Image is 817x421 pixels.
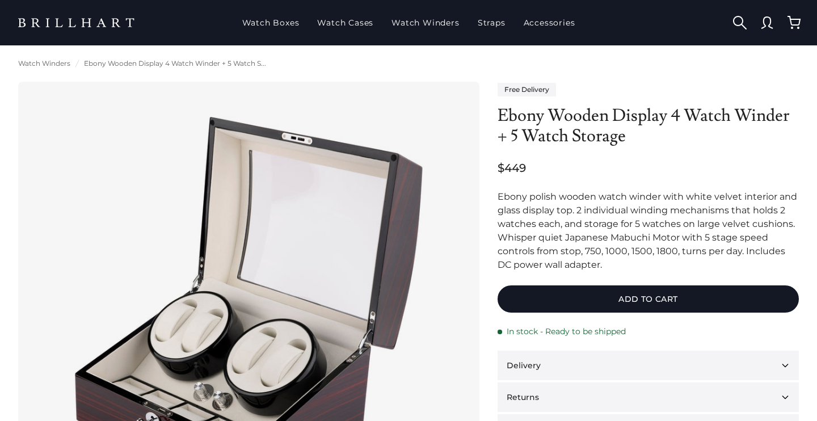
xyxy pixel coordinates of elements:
[473,8,510,37] a: Straps
[387,8,464,37] a: Watch Winders
[238,8,304,37] a: Watch Boxes
[84,59,266,68] a: Ebony Wooden Display 4 Watch Winder + 5 Watch S...
[313,8,378,37] a: Watch Cases
[18,59,70,68] a: Watch Winders
[498,190,799,272] div: Ebony polish wooden watch winder with white velvet interior and glass display top. 2 individual w...
[498,382,799,412] button: Returns
[498,83,556,96] div: Free Delivery
[238,8,580,37] nav: Main
[498,351,799,380] button: Delivery
[498,285,799,313] button: Add to cart
[498,106,799,146] h1: Ebony Wooden Display 4 Watch Winder + 5 Watch Storage
[507,326,626,337] span: In stock - Ready to be shipped
[519,8,580,37] a: Accessories
[18,59,799,68] nav: breadcrumbs
[498,160,526,176] span: $449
